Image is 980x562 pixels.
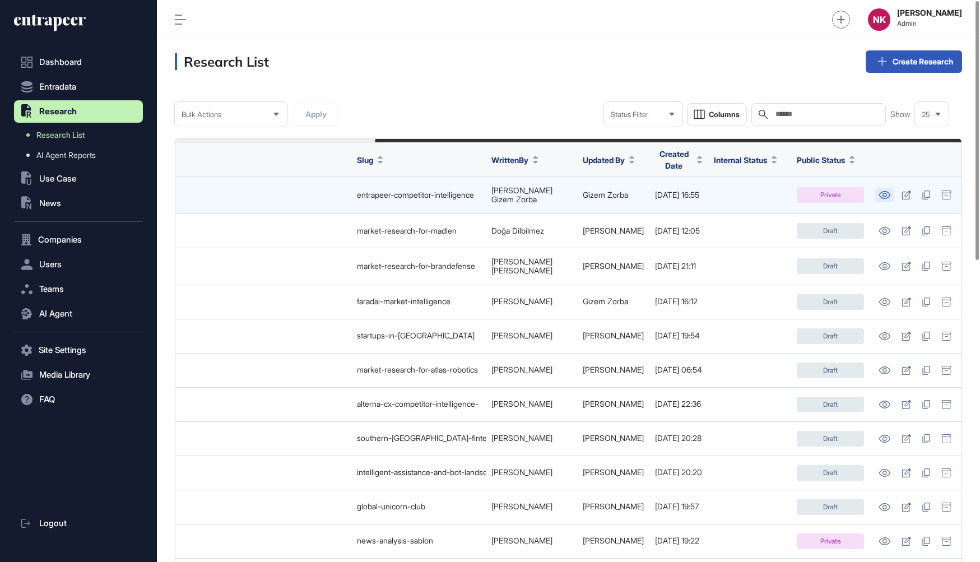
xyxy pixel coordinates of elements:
[491,467,552,477] a: [PERSON_NAME]
[491,257,552,266] a: [PERSON_NAME]
[357,262,480,271] div: market-research-for-brandefense
[655,365,703,374] div: [DATE] 06:54
[14,388,143,411] button: FAQ
[357,297,480,306] div: faradai-market-intelligence
[14,278,143,300] button: Teams
[39,285,64,294] span: Teams
[583,331,644,340] a: [PERSON_NAME]
[39,519,67,528] span: Logout
[583,399,644,408] a: [PERSON_NAME]
[583,154,625,166] span: Updated By
[39,174,76,183] span: Use Case
[491,194,537,204] a: Gizem Zorba
[797,465,864,481] div: Draft
[655,434,703,443] div: [DATE] 20:28
[890,110,911,119] span: Show
[655,191,703,199] div: [DATE] 16:55
[655,297,703,306] div: [DATE] 16:12
[491,266,552,275] a: [PERSON_NAME]
[655,468,703,477] div: [DATE] 20:20
[357,226,480,235] div: market-research-for-madlen
[357,434,480,443] div: southern-[GEOGRAPHIC_DATA]-fintechs
[797,154,855,166] button: Public Status
[897,8,962,17] strong: [PERSON_NAME]
[39,58,82,67] span: Dashboard
[39,107,77,116] span: Research
[491,399,552,408] a: [PERSON_NAME]
[20,125,143,145] a: Research List
[491,365,552,374] a: [PERSON_NAME]
[14,51,143,73] a: Dashboard
[797,187,864,203] div: Private
[357,154,383,166] button: Slug
[922,110,930,119] span: 25
[14,100,143,123] button: Research
[687,103,747,126] button: Columns
[357,191,480,199] div: entrapeer-competitor-intelligence
[655,148,693,171] span: Created Date
[14,168,143,190] button: Use Case
[655,331,703,340] div: [DATE] 19:54
[897,20,962,27] span: Admin
[14,364,143,386] button: Media Library
[655,226,703,235] div: [DATE] 12:05
[797,499,864,515] div: Draft
[655,536,703,545] div: [DATE] 19:22
[655,502,703,511] div: [DATE] 19:57
[14,192,143,215] button: News
[491,185,552,195] a: [PERSON_NAME]
[39,199,61,208] span: News
[38,235,82,244] span: Companies
[39,309,72,318] span: AI Agent
[357,468,480,477] div: intelligent-assistance-and-bot-landscape
[583,296,628,306] a: Gizem Zorba
[583,365,644,374] a: [PERSON_NAME]
[175,53,269,70] h3: Research List
[14,512,143,535] a: Logout
[583,261,644,271] a: [PERSON_NAME]
[491,226,544,235] a: Doğa Dilbilmez
[583,501,644,511] a: [PERSON_NAME]
[39,370,90,379] span: Media Library
[36,131,85,140] span: Research List
[357,331,480,340] div: startups-in-[GEOGRAPHIC_DATA]
[583,433,644,443] a: [PERSON_NAME]
[797,533,864,549] div: Private
[583,467,644,477] a: [PERSON_NAME]
[39,82,76,91] span: Entradata
[583,154,635,166] button: Updated By
[14,253,143,276] button: Users
[39,260,62,269] span: Users
[491,501,552,511] a: [PERSON_NAME]
[491,154,528,166] span: WrittenBy
[709,110,740,119] span: Columns
[583,226,644,235] a: [PERSON_NAME]
[491,433,552,443] a: [PERSON_NAME]
[797,431,864,447] div: Draft
[868,8,890,31] button: NK
[583,536,644,545] a: [PERSON_NAME]
[655,262,703,271] div: [DATE] 21:11
[797,154,845,166] span: Public Status
[797,223,864,239] div: Draft
[357,154,373,166] span: Slug
[797,294,864,310] div: Draft
[14,229,143,251] button: Companies
[14,76,143,98] button: Entradata
[655,148,703,171] button: Created Date
[611,110,648,119] span: Status Filter
[14,339,143,361] button: Site Settings
[357,365,480,374] div: market-research-for-atlas-robotics
[866,50,962,73] a: Create Research
[797,258,864,274] div: Draft
[39,346,86,355] span: Site Settings
[357,502,480,511] div: global-unicorn-club
[39,395,55,404] span: FAQ
[714,154,777,166] button: Internal Status
[20,145,143,165] a: AI Agent Reports
[36,151,96,160] span: AI Agent Reports
[357,536,480,545] div: news-analysis-sablon
[14,303,143,325] button: AI Agent
[583,190,628,199] a: Gizem Zorba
